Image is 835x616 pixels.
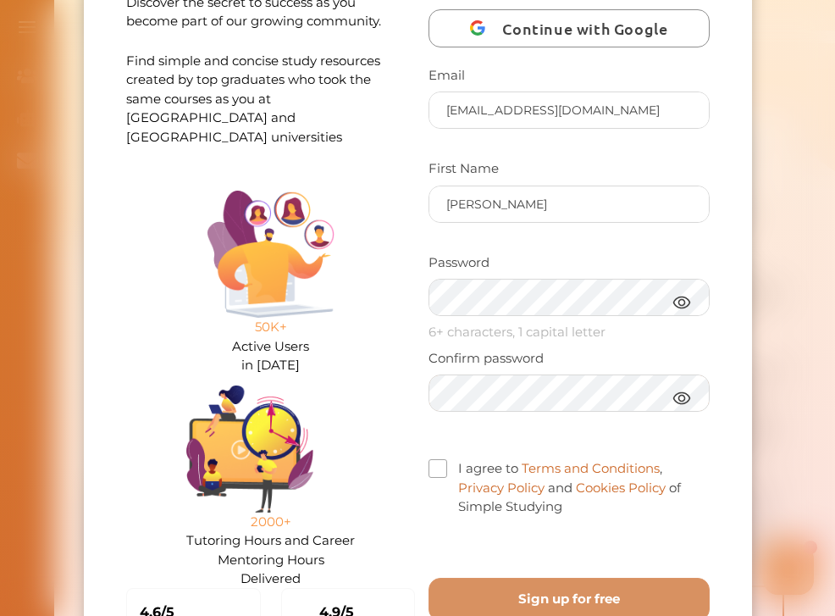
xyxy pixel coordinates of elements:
[458,480,545,496] a: Privacy Policy
[207,191,334,318] img: Illustration.25158f3c.png
[429,253,710,273] p: Password
[429,459,710,517] label: I agree to , and of Simple Studying
[207,337,334,375] p: Active Users in [DATE]
[429,92,709,128] input: Enter your email
[429,66,710,86] p: Email
[186,386,313,513] img: Group%201403.ccdcecb8.png
[186,513,355,532] p: 2000+
[186,531,355,574] p: Tutoring Hours and Career Mentoring Hours Delivered
[429,323,710,342] p: 6+ characters, 1 capital letter
[207,318,334,337] p: 50K+
[576,480,666,496] a: Cookies Policy
[671,291,691,313] img: eye.3286bcf0.webp
[126,31,415,147] p: Find simple and concise study resources created by top graduates who took the same courses as you...
[429,9,710,47] button: Continue with Google
[502,8,676,48] span: Continue with Google
[671,387,691,408] img: eye.3286bcf0.webp
[429,159,710,179] p: First Name
[429,186,709,222] input: Enter your First Name
[375,1,389,14] i: 1
[429,349,710,369] p: Confirm password
[522,460,660,476] a: Terms and Conditions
